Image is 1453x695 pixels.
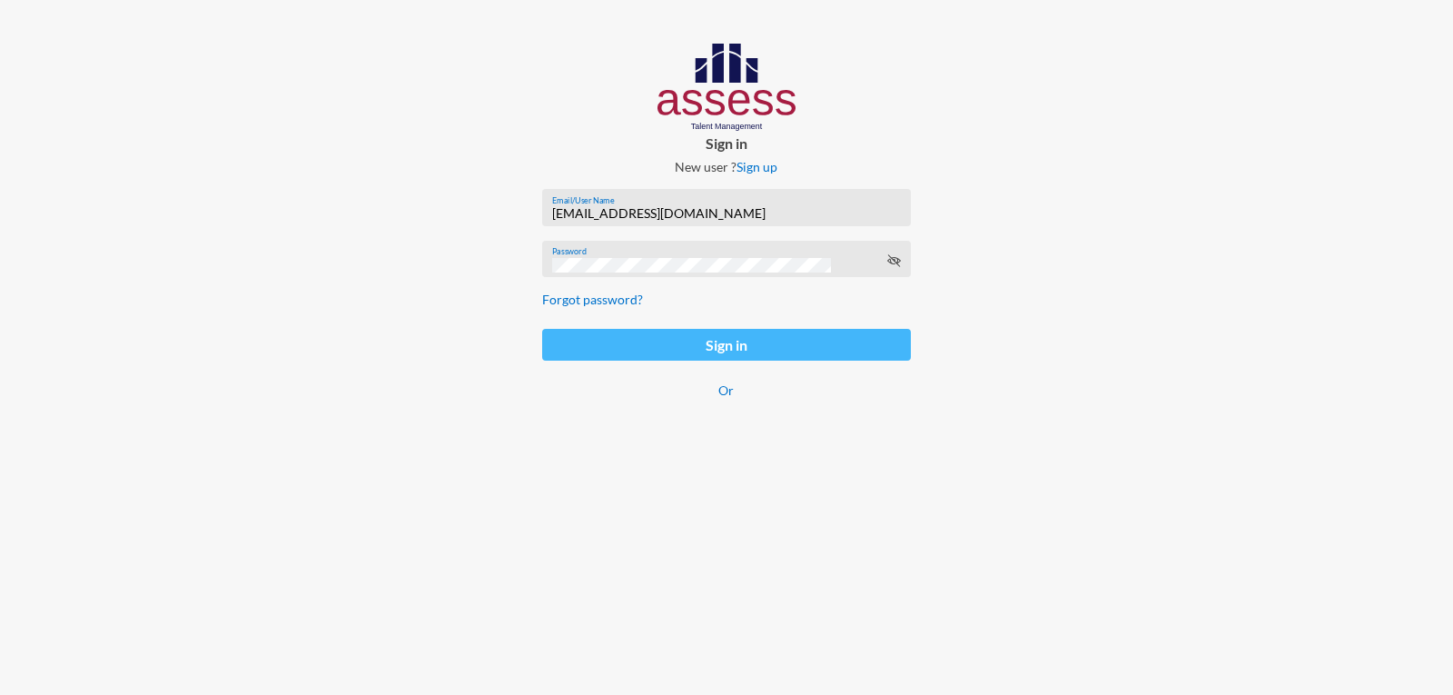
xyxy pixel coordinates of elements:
[552,206,901,221] input: Email/User Name
[657,44,796,131] img: AssessLogoo.svg
[542,292,643,307] a: Forgot password?
[528,159,924,174] p: New user ?
[528,134,924,152] p: Sign in
[542,329,910,361] button: Sign in
[542,382,910,398] p: Or
[736,159,777,174] a: Sign up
